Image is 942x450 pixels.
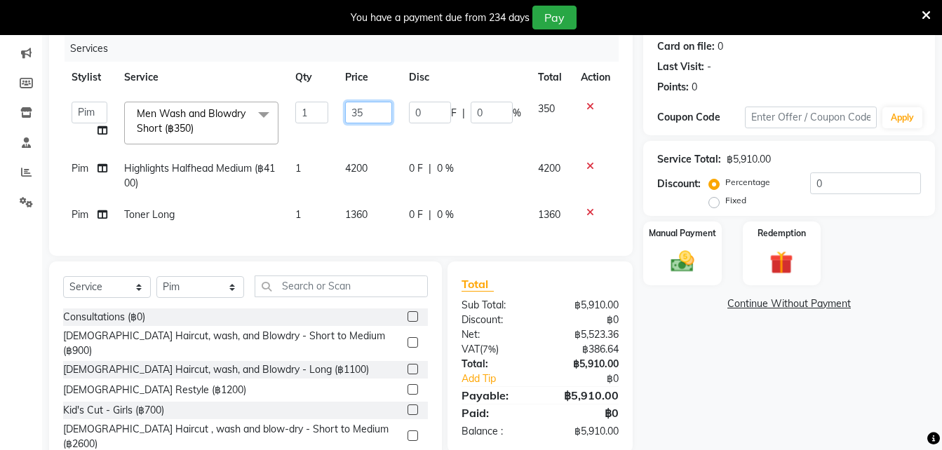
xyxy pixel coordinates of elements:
[401,62,530,93] th: Disc
[462,106,465,121] span: |
[707,60,711,74] div: -
[657,60,704,74] div: Last Visit:
[451,371,555,386] a: Add Tip
[137,107,245,135] span: Men Wash and Blowdry Short (฿350)
[429,207,431,222] span: |
[72,162,88,175] span: Pim
[530,62,572,93] th: Total
[646,296,932,311] a: Continue Without Payment
[657,152,721,167] div: Service Total:
[451,424,540,439] div: Balance :
[572,62,619,93] th: Action
[65,36,629,62] div: Services
[540,298,629,313] div: ฿5,910.00
[540,327,629,342] div: ฿5,523.36
[718,39,723,54] div: 0
[555,371,629,386] div: ฿0
[483,343,496,355] span: 7%
[538,102,555,115] span: 350
[540,342,629,357] div: ฿386.64
[540,404,629,421] div: ฿0
[124,162,275,189] span: Highlights Halfhead Medium (฿4100)
[540,387,629,404] div: ฿5,910.00
[63,310,145,325] div: Consultations (฿0)
[409,207,423,222] span: 0 F
[63,62,116,93] th: Stylist
[345,162,368,175] span: 4200
[451,327,540,342] div: Net:
[462,343,480,355] span: VAT
[451,342,540,357] div: ( )
[725,194,746,207] label: Fixed
[657,177,701,191] div: Discount:
[63,362,369,377] div: [DEMOGRAPHIC_DATA] Haircut, wash, and Blowdry - Long (฿1100)
[540,357,629,371] div: ฿5,910.00
[451,404,540,421] div: Paid:
[762,248,800,277] img: _gift.svg
[116,62,287,93] th: Service
[351,11,530,25] div: You have a payment due from 234 days
[513,106,521,121] span: %
[532,6,577,29] button: Pay
[194,122,200,135] a: x
[657,39,715,54] div: Card on file:
[462,277,494,292] span: Total
[649,227,716,240] label: Manual Payment
[437,161,454,176] span: 0 %
[758,227,806,240] label: Redemption
[540,424,629,439] div: ฿5,910.00
[429,161,431,176] span: |
[451,106,457,121] span: F
[538,162,560,175] span: 4200
[295,208,301,221] span: 1
[63,403,164,418] div: Kid's Cut - Girls (฿700)
[657,80,689,95] div: Points:
[437,207,454,222] span: 0 %
[540,313,629,327] div: ฿0
[409,161,423,176] span: 0 F
[345,208,368,221] span: 1360
[727,152,771,167] div: ฿5,910.00
[337,62,401,93] th: Price
[882,107,922,128] button: Apply
[63,383,246,397] div: [DEMOGRAPHIC_DATA] Restyle (฿1200)
[657,110,745,125] div: Coupon Code
[451,298,540,313] div: Sub Total:
[255,275,428,297] input: Search or Scan
[664,248,701,275] img: _cash.svg
[725,176,770,189] label: Percentage
[745,107,877,128] input: Enter Offer / Coupon Code
[451,387,540,404] div: Payable:
[63,329,402,358] div: [DEMOGRAPHIC_DATA] Haircut, wash, and Blowdry - Short to Medium (฿900)
[451,313,540,327] div: Discount:
[72,208,88,221] span: Pim
[124,208,175,221] span: Toner Long
[692,80,697,95] div: 0
[538,208,560,221] span: 1360
[295,162,301,175] span: 1
[287,62,337,93] th: Qty
[451,357,540,371] div: Total:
